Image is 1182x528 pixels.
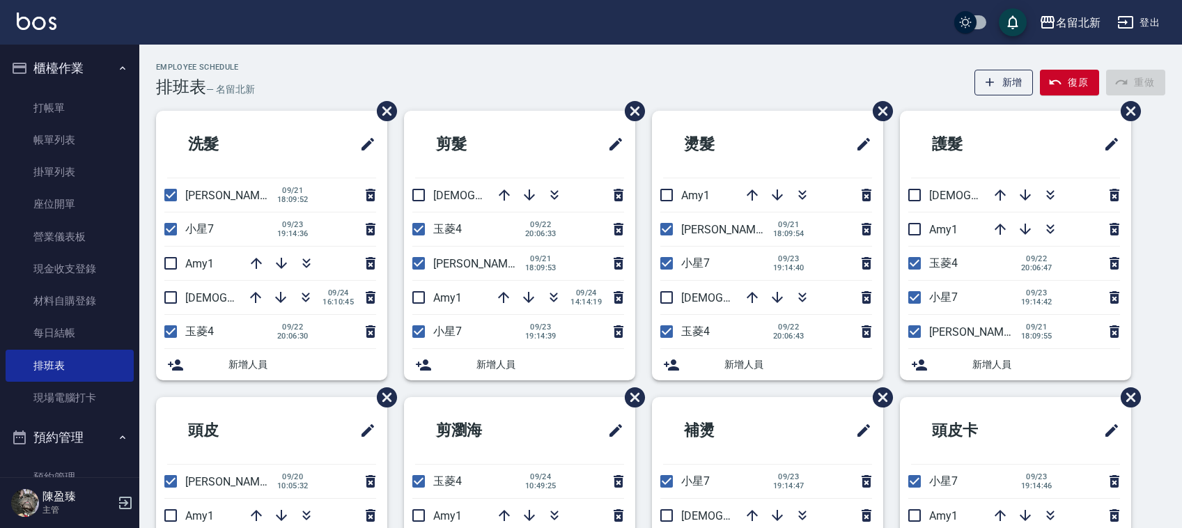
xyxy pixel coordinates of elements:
button: 櫃檯作業 [6,50,134,86]
span: [DEMOGRAPHIC_DATA]9 [185,291,306,304]
a: 打帳單 [6,92,134,124]
span: [DEMOGRAPHIC_DATA]9 [681,509,802,522]
span: 刪除班表 [862,377,895,418]
h5: 陳盈臻 [42,490,114,504]
span: 19:14:39 [525,332,557,341]
span: Amy1 [433,291,462,304]
span: 16:10:45 [322,297,354,306]
button: 名留北新 [1034,8,1106,37]
span: 18:09:54 [773,229,804,238]
button: save [999,8,1027,36]
span: 新增人員 [724,357,872,372]
h6: — 名留北新 [206,82,255,97]
span: 新增人員 [972,357,1120,372]
span: 修改班表的標題 [847,414,872,447]
span: 19:14:40 [773,263,804,272]
span: Amy1 [185,509,214,522]
span: 修改班表的標題 [1095,414,1120,447]
h2: 頭皮 [167,405,295,456]
span: [DEMOGRAPHIC_DATA]9 [681,291,802,304]
span: 20:06:33 [525,229,557,238]
div: 新增人員 [652,349,883,380]
img: Logo [17,13,56,30]
span: 20:06:47 [1021,263,1052,272]
div: 名留北新 [1056,14,1101,31]
span: 20:06:43 [773,332,804,341]
span: [PERSON_NAME]2 [185,475,275,488]
div: 新增人員 [156,349,387,380]
span: 09/23 [525,323,557,332]
span: 小星7 [433,325,462,338]
span: 刪除班表 [366,91,399,132]
h2: 剪瀏海 [415,405,551,456]
span: 09/24 [322,288,354,297]
span: 09/21 [1021,323,1052,332]
a: 材料自購登錄 [6,285,134,317]
span: 19:14:36 [277,229,309,238]
span: 刪除班表 [366,377,399,418]
button: 預約管理 [6,419,134,456]
span: Amy1 [433,509,462,522]
a: 預約管理 [6,461,134,493]
span: 10:05:32 [277,481,309,490]
a: 掛單列表 [6,156,134,188]
h2: 燙髮 [663,119,791,169]
span: 刪除班表 [862,91,895,132]
span: 09/21 [525,254,557,263]
span: 09/22 [1021,254,1052,263]
span: 14:14:19 [570,297,602,306]
h2: Employee Schedule [156,63,255,72]
span: 09/23 [1021,472,1052,481]
span: 新增人員 [476,357,624,372]
span: 修改班表的標題 [351,414,376,447]
span: [DEMOGRAPHIC_DATA]9 [929,189,1050,202]
a: 排班表 [6,350,134,382]
span: 09/22 [525,220,557,229]
span: Amy1 [929,223,958,236]
button: 復原 [1040,70,1099,95]
button: 登出 [1112,10,1165,36]
span: 19:14:47 [773,481,804,490]
div: 新增人員 [900,349,1131,380]
span: 09/22 [773,323,804,332]
span: 刪除班表 [614,377,647,418]
span: 小星7 [681,474,710,488]
img: Person [11,489,39,517]
span: 刪除班表 [614,91,647,132]
a: 營業儀表板 [6,221,134,253]
span: 修改班表的標題 [1095,127,1120,161]
span: 玉菱4 [929,256,958,270]
a: 現金收支登錄 [6,253,134,285]
h2: 頭皮卡 [911,405,1047,456]
span: 09/21 [773,220,804,229]
span: 刪除班表 [1110,377,1143,418]
span: 修改班表的標題 [847,127,872,161]
h2: 剪髮 [415,119,543,169]
span: 18:09:55 [1021,332,1052,341]
span: Amy1 [681,189,710,202]
a: 座位開單 [6,188,134,220]
span: 小星7 [929,290,958,304]
span: 09/24 [525,472,557,481]
span: 09/22 [277,323,309,332]
span: 小星7 [929,474,958,488]
p: 主管 [42,504,114,516]
span: 09/23 [773,254,804,263]
span: 09/21 [277,186,309,195]
span: 09/23 [1021,288,1052,297]
span: [PERSON_NAME]2 [681,223,771,236]
span: 玉菱4 [681,325,710,338]
span: 09/20 [277,472,309,481]
span: 刪除班表 [1110,91,1143,132]
span: 19:14:42 [1021,297,1052,306]
span: 小星7 [681,256,710,270]
span: 修改班表的標題 [599,414,624,447]
span: [PERSON_NAME]2 [185,189,275,202]
h2: 洗髮 [167,119,295,169]
a: 帳單列表 [6,124,134,156]
span: [PERSON_NAME]2 [433,257,523,270]
span: 新增人員 [228,357,376,372]
span: 玉菱4 [185,325,214,338]
a: 每日結帳 [6,317,134,349]
span: Amy1 [929,509,958,522]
